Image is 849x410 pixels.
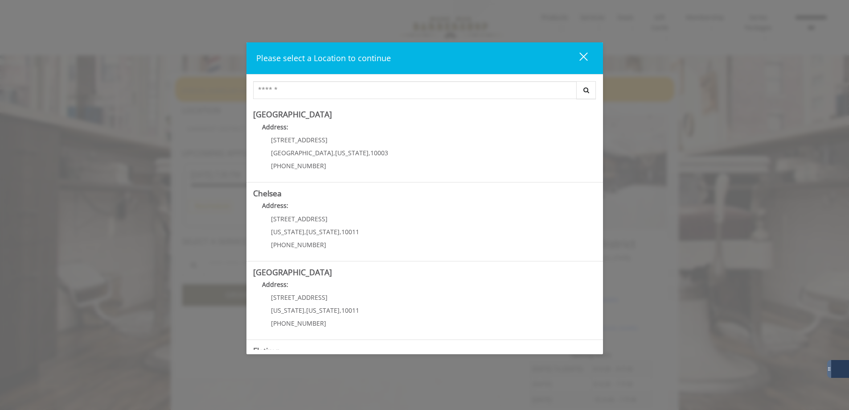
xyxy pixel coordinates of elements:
button: close dialog [563,49,593,67]
span: Please select a Location to continue [256,53,391,63]
span: [PHONE_NUMBER] [271,319,326,327]
span: [US_STATE] [335,149,369,157]
span: [PHONE_NUMBER] [271,240,326,249]
span: [US_STATE] [271,306,304,315]
span: 10003 [370,149,388,157]
b: [GEOGRAPHIC_DATA] [253,267,332,277]
div: Center Select [253,81,596,104]
span: [US_STATE] [306,228,340,236]
span: , [340,306,341,315]
span: [STREET_ADDRESS] [271,136,328,144]
b: Address: [262,123,288,131]
input: Search Center [253,81,577,99]
span: [STREET_ADDRESS] [271,215,328,223]
span: , [333,149,335,157]
b: Chelsea [253,188,282,199]
span: , [304,228,306,236]
span: 10011 [341,306,359,315]
b: Address: [262,201,288,210]
span: , [340,228,341,236]
span: [US_STATE] [306,306,340,315]
b: Address: [262,280,288,289]
b: [GEOGRAPHIC_DATA] [253,109,332,120]
span: [GEOGRAPHIC_DATA] [271,149,333,157]
span: [PHONE_NUMBER] [271,162,326,170]
span: 10011 [341,228,359,236]
i: Search button [581,87,591,93]
span: [STREET_ADDRESS] [271,293,328,302]
span: , [369,149,370,157]
span: , [304,306,306,315]
b: Flatiron [253,345,281,356]
div: close dialog [569,52,587,65]
span: [US_STATE] [271,228,304,236]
